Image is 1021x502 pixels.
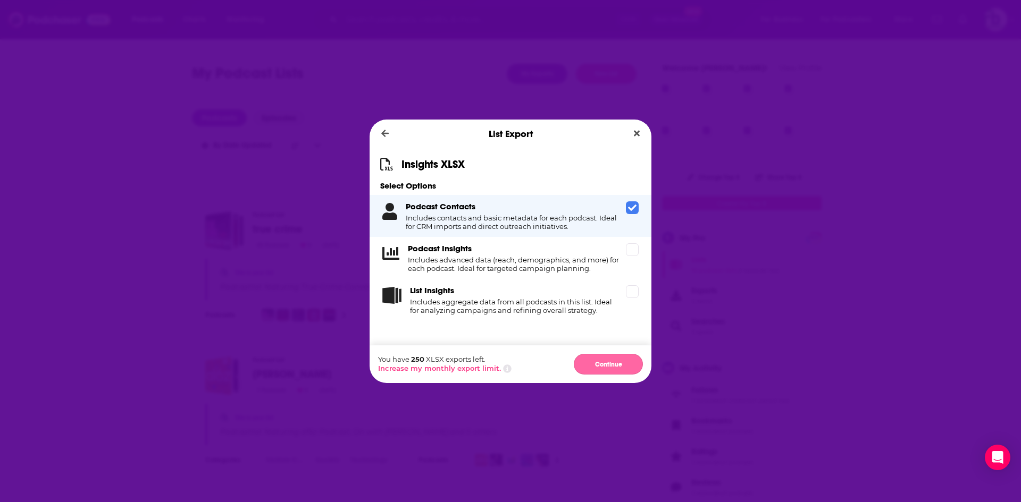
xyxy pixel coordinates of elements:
h4: Includes aggregate data from all podcasts in this list. Ideal for analyzing campaigns and refinin... [410,297,622,314]
button: Close [630,127,644,140]
h4: Includes advanced data (reach, demographics, and more) for each podcast. Ideal for targeted campa... [408,256,622,273]
h3: Select Options [370,181,651,191]
h3: Podcast Contacts [406,201,475,211]
p: You have XLSX exports left. [378,355,512,363]
div: List Export [370,120,651,148]
span: 250 [411,355,424,363]
h3: List Insights [410,285,454,295]
button: Continue [574,354,643,375]
div: Open Intercom Messenger [985,445,1010,470]
button: Increase my monthly export limit. [378,364,501,372]
h4: Includes contacts and basic metadata for each podcast. Ideal for CRM imports and direct outreach ... [406,214,622,231]
h1: Insights XLSX [401,158,465,171]
h3: Podcast Insights [408,243,472,253]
